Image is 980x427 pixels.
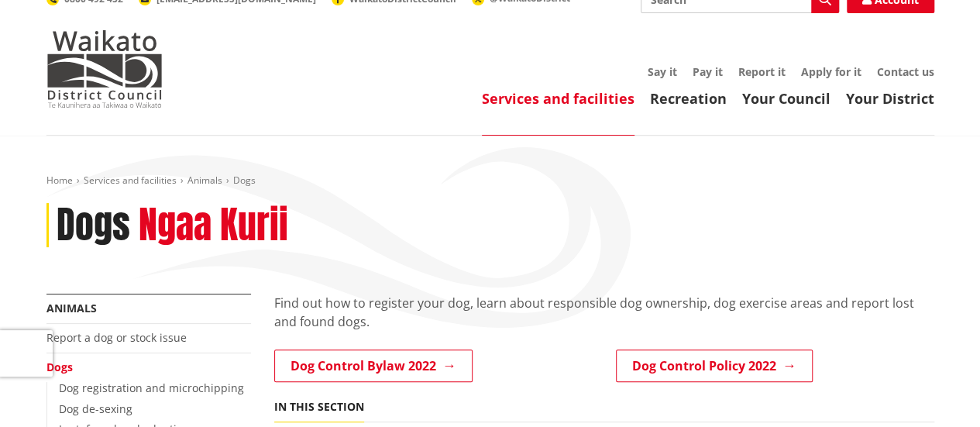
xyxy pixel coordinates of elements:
a: Dog registration and microchipping [59,381,244,395]
a: Your District [846,89,934,108]
span: Dogs [233,174,256,187]
h1: Dogs [57,203,130,248]
a: Your Council [742,89,830,108]
a: Services and facilities [84,174,177,187]
a: Dog de-sexing [59,401,132,416]
a: Contact us [877,64,934,79]
a: Say it [648,64,677,79]
a: Apply for it [801,64,861,79]
a: Report it [738,64,786,79]
a: Pay it [693,64,723,79]
a: Animals [187,174,222,187]
a: Dog Control Bylaw 2022 [274,350,473,382]
a: Dog Control Policy 2022 [616,350,813,382]
a: Animals [46,301,97,315]
nav: breadcrumb [46,174,934,188]
iframe: Messenger Launcher [909,362,965,418]
h5: In this section [274,401,364,414]
a: Recreation [650,89,727,108]
a: Services and facilities [482,89,634,108]
a: Dogs [46,360,73,374]
a: Report a dog or stock issue [46,330,187,345]
a: Home [46,174,73,187]
div: Find out how to register your dog, learn about responsible dog ownership, dog exercise areas and ... [274,294,934,350]
img: Waikato District Council - Te Kaunihera aa Takiwaa o Waikato [46,30,163,108]
h2: Ngaa Kurii [139,203,288,248]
